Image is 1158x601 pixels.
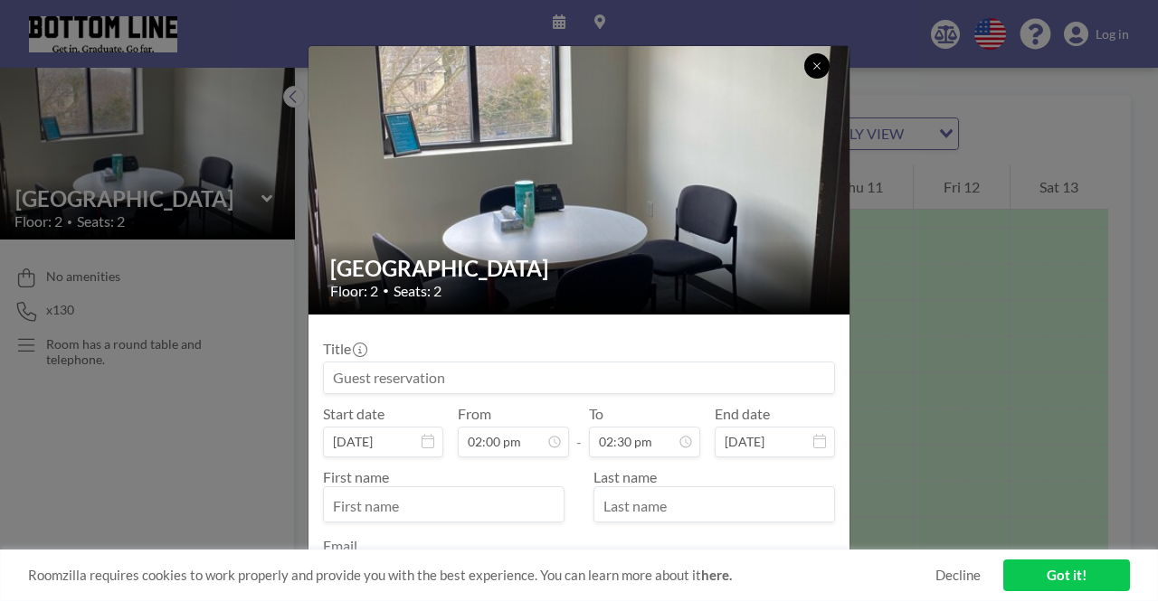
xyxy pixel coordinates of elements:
[28,567,935,584] span: Roomzilla requires cookies to work properly and provide you with the best experience. You can lea...
[576,411,582,451] span: -
[323,468,389,485] label: First name
[330,255,830,282] h2: [GEOGRAPHIC_DATA]
[330,282,378,300] span: Floor: 2
[324,491,564,521] input: First name
[324,362,834,393] input: Guest reservation
[589,405,603,423] label: To
[701,567,732,583] a: here.
[323,340,365,358] label: Title
[394,282,441,300] span: Seats: 2
[935,567,981,584] a: Decline
[715,405,770,423] label: End date
[593,468,657,485] label: Last name
[383,284,389,297] span: •
[323,405,384,423] label: Start date
[323,537,357,554] label: Email
[1003,559,1130,591] a: Got it!
[594,491,834,521] input: Last name
[458,405,491,423] label: From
